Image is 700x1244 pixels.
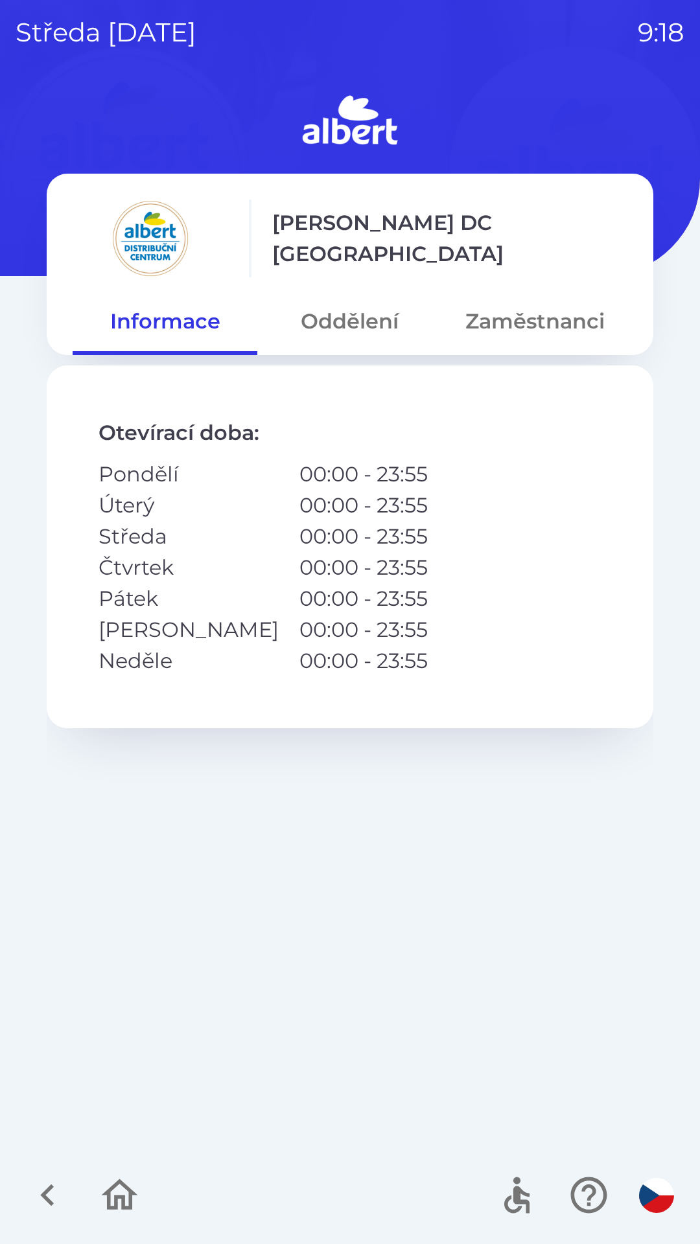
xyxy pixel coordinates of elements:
[99,614,279,645] p: [PERSON_NAME]
[299,614,428,645] p: 00:00 - 23:55
[99,459,279,490] p: Pondělí
[99,645,279,676] p: Neděle
[73,298,257,345] button: Informace
[638,13,684,52] p: 9:18
[257,298,442,345] button: Oddělení
[639,1178,674,1213] img: cs flag
[16,13,196,52] p: středa [DATE]
[99,521,279,552] p: Středa
[299,490,428,521] p: 00:00 - 23:55
[99,552,279,583] p: Čtvrtek
[272,207,627,270] p: [PERSON_NAME] DC [GEOGRAPHIC_DATA]
[299,583,428,614] p: 00:00 - 23:55
[299,459,428,490] p: 00:00 - 23:55
[99,417,601,448] p: Otevírací doba :
[99,490,279,521] p: Úterý
[299,645,428,676] p: 00:00 - 23:55
[299,552,428,583] p: 00:00 - 23:55
[443,298,627,345] button: Zaměstnanci
[47,91,653,153] img: Logo
[299,521,428,552] p: 00:00 - 23:55
[99,583,279,614] p: Pátek
[73,200,228,277] img: 092fc4fe-19c8-4166-ad20-d7efd4551fba.png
